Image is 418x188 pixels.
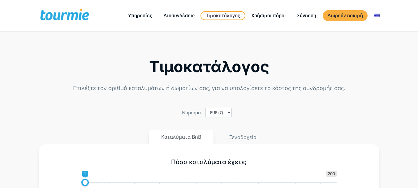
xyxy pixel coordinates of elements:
a: Υπηρεσίες [123,12,157,20]
p: Επιλέξτε τον αριθμό καταλυμάτων ή δωματίων σας, για να υπολογίσετε το κόστος της συνδρομής σας. [39,84,379,92]
a: Δωρεάν δοκιμή [323,10,368,21]
a: Τιμοκατάλογος [200,11,245,20]
button: Ξενοδοχεία [217,130,269,145]
span: 200 [326,171,336,177]
span: 1 [82,171,88,177]
a: Χρήσιμοι πόροι [247,12,291,20]
a: Σύνδεση [292,12,321,20]
button: Καταλύματα BnB [149,130,213,144]
h2: Τιμοκατάλογος [39,59,379,74]
a: Διασυνδέσεις [159,12,199,20]
h5: Πόσα καταλύματα έχετε; [81,158,337,166]
label: Nόμισμα [182,108,201,117]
